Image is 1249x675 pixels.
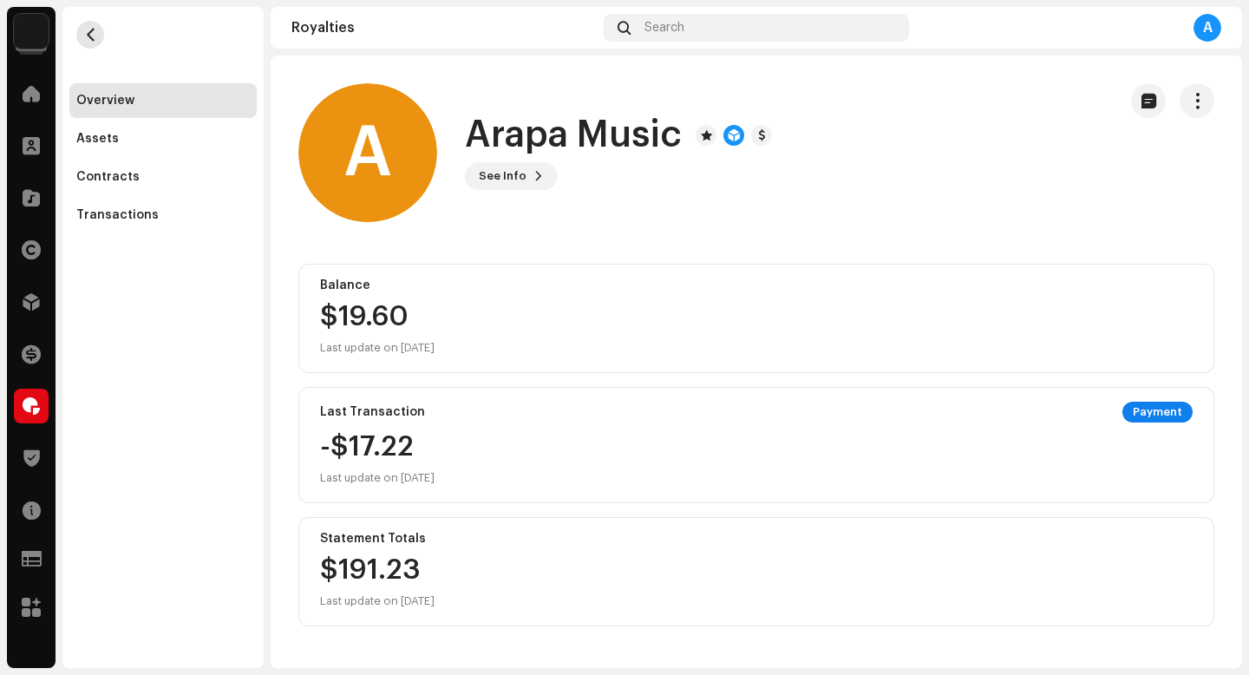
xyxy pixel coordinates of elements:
re-m-nav-item: Overview [69,83,257,118]
div: Contracts [76,170,140,184]
re-o-card-value: Balance [298,264,1214,373]
div: Balance [320,279,1193,292]
re-o-card-value: Statement Totals [298,517,1214,626]
button: See Info [465,162,558,190]
div: Assets [76,132,119,146]
div: Payment [1122,402,1193,423]
div: A [298,83,437,222]
div: Royalties [291,21,597,35]
div: Statement Totals [320,532,1193,546]
re-m-nav-item: Contracts [69,160,257,194]
span: See Info [479,159,526,193]
img: 10d72f0b-d06a-424f-aeaa-9c9f537e57b6 [14,14,49,49]
div: Last update on [DATE] [320,337,435,358]
div: Last update on [DATE] [320,468,435,488]
re-m-nav-item: Transactions [69,198,257,233]
div: A [1193,14,1221,42]
div: Last update on [DATE] [320,591,435,612]
div: Last Transaction [320,405,425,419]
h1: Arapa Music [465,115,682,155]
div: Transactions [76,208,159,222]
re-m-nav-item: Assets [69,121,257,156]
div: Overview [76,94,134,108]
span: Search [644,21,684,35]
